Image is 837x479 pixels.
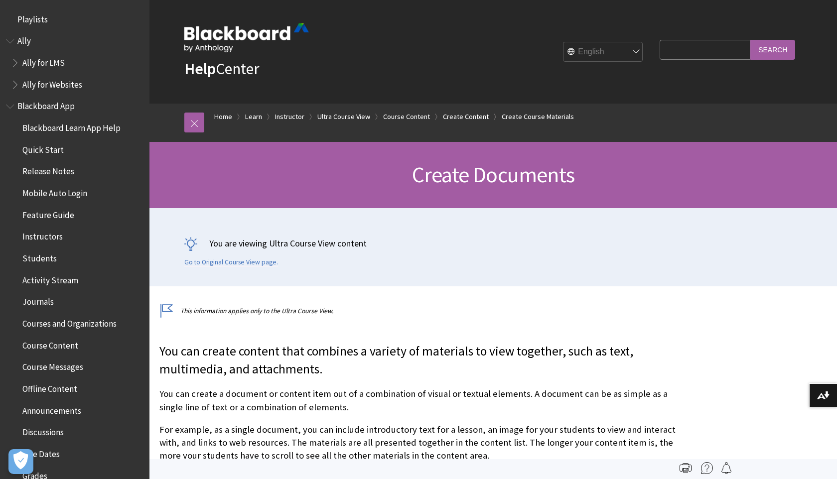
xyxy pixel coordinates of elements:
span: Release Notes [22,163,74,177]
p: You can create content that combines a variety of materials to view together, such as text, multi... [159,343,680,378]
img: Print [680,462,692,474]
img: Blackboard by Anthology [184,23,309,52]
span: Due Dates [22,446,60,459]
p: This information applies only to the Ultra Course View. [159,306,680,316]
span: Ally for Websites [22,76,82,90]
span: Instructors [22,229,63,242]
span: Discussions [22,424,64,437]
span: Create Documents [412,161,574,188]
a: Learn [245,111,262,123]
a: Home [214,111,232,123]
strong: Help [184,59,216,79]
span: Ally for LMS [22,54,65,68]
img: Follow this page [720,462,732,474]
nav: Book outline for Anthology Ally Help [6,33,143,93]
a: Ultra Course View [317,111,370,123]
a: Create Course Materials [502,111,574,123]
a: Go to Original Course View page. [184,258,278,267]
span: Students [22,250,57,263]
button: Open Preferences [8,449,33,474]
p: For example, as a single document, you can include introductory text for a lesson, an image for y... [159,423,680,463]
input: Search [750,40,795,59]
p: You can create a document or content item out of a combination of visual or textual elements. A d... [159,387,680,413]
a: Create Content [443,111,489,123]
span: Course Content [22,337,78,351]
span: Courses and Organizations [22,315,117,329]
img: More help [701,462,713,474]
span: Activity Stream [22,272,78,285]
span: Announcements [22,402,81,416]
nav: Book outline for Playlists [6,11,143,28]
span: Blackboard App [17,98,75,112]
select: Site Language Selector [563,42,643,62]
span: Course Messages [22,359,83,372]
span: Blackboard Learn App Help [22,120,121,133]
span: Journals [22,294,54,307]
span: Mobile Auto Login [22,185,87,198]
a: HelpCenter [184,59,259,79]
span: Playlists [17,11,48,24]
a: Course Content [383,111,430,123]
span: Offline Content [22,380,77,394]
span: Quick Start [22,141,64,155]
a: Instructor [275,111,304,123]
span: Ally [17,33,31,46]
span: Feature Guide [22,207,74,220]
p: You are viewing Ultra Course View content [184,237,802,249]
